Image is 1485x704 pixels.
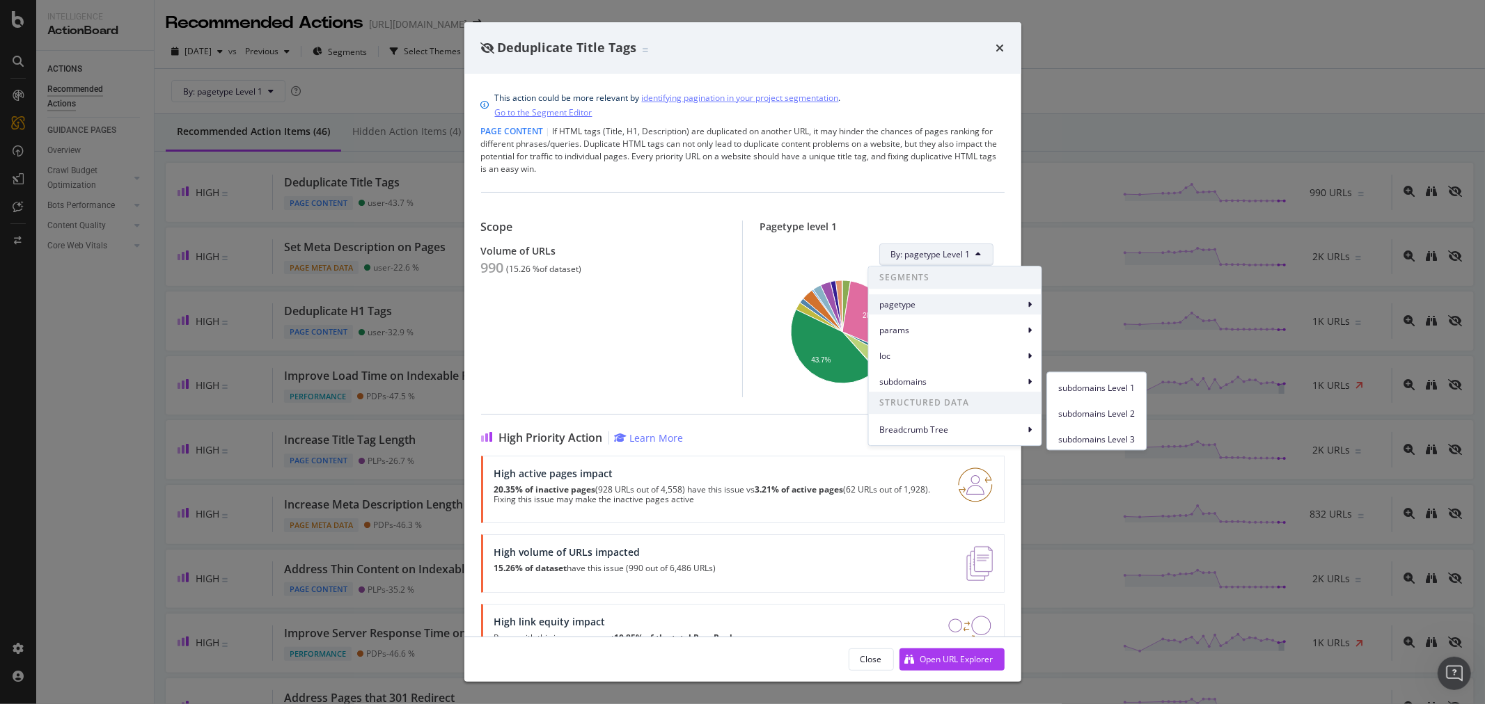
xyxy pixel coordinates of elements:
span: subdomains [880,376,1025,388]
div: Open URL Explorer [920,653,993,665]
strong: 15.26% of dataset [494,562,567,574]
a: identifying pagination in your project segmentation [642,90,839,105]
img: RO06QsNG.png [958,467,993,502]
span: High Priority Action [499,431,603,445]
span: By: pagetype Level 1 [891,248,971,260]
span: | [546,125,551,137]
span: STRUCTURED DATA [869,392,1042,414]
button: By: pagetype Level 1 [879,243,993,266]
div: Scope [481,221,726,234]
div: Domain Overview [56,82,125,91]
img: website_grey.svg [22,36,33,47]
div: High volume of URLs impacted [494,546,716,558]
div: Pagetype level 1 [760,221,1005,232]
div: ( 15.26 % of dataset ) [507,264,582,274]
div: v 4.0.25 [39,22,68,33]
img: tab_domain_overview_orange.svg [40,81,52,92]
strong: 3.21% of active pages [755,483,844,495]
div: times [996,39,1005,57]
iframe: Intercom live chat [1438,657,1471,690]
a: Go to the Segment Editor [495,105,592,120]
img: DDxVyA23.png [948,616,992,650]
div: High active pages impact [494,467,941,479]
strong: 20.35% of inactive pages [494,483,596,495]
text: 28.9% [863,311,882,319]
div: This action could be more relevant by . [495,90,841,120]
div: eye-slash [481,42,495,54]
div: Keywords by Traffic [156,82,230,91]
img: logo_orange.svg [22,22,33,33]
span: Page Content [481,125,544,137]
span: Breadcrumb Tree [880,424,1025,436]
span: loc [880,350,1025,362]
span: params [880,324,1025,337]
p: Pages with this issue represent [494,633,735,643]
img: Equal [643,48,648,52]
p: have this issue (990 out of 6,486 URLs) [494,563,716,573]
svg: A chart. [771,277,987,386]
strong: 10.85% of the total PageRank [615,632,735,643]
button: Close [849,648,894,671]
div: Close [861,653,882,665]
div: Domain: [DOMAIN_NAME] [36,36,153,47]
div: Learn More [630,431,684,445]
img: tab_keywords_by_traffic_grey.svg [141,81,152,92]
text: 43.7% [811,356,831,364]
span: subdomains Level 2 [1058,408,1135,420]
p: (928 URLs out of 4,558) have this issue vs (62 URLs out of 1,928). Fixing this issue may make the... [494,485,941,504]
img: e5DMFwAAAABJRU5ErkJggg== [966,546,992,581]
div: High link equity impact [494,616,735,627]
button: Open URL Explorer [899,648,1005,671]
div: If HTML tags (Title, H1, Description) are duplicated on another URL, it may hinder the chances of... [481,125,1005,175]
span: pagetype [880,298,1025,311]
span: SEGMENTS [869,266,1042,289]
div: 990 [481,259,504,276]
span: subdomains Level 1 [1058,382,1135,394]
div: info banner [481,90,1005,120]
a: Learn More [615,431,684,445]
span: Deduplicate Title Tags [498,39,637,56]
div: Volume of URLs [481,245,726,257]
span: subdomains Level 3 [1058,433,1135,446]
div: modal [464,22,1021,682]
